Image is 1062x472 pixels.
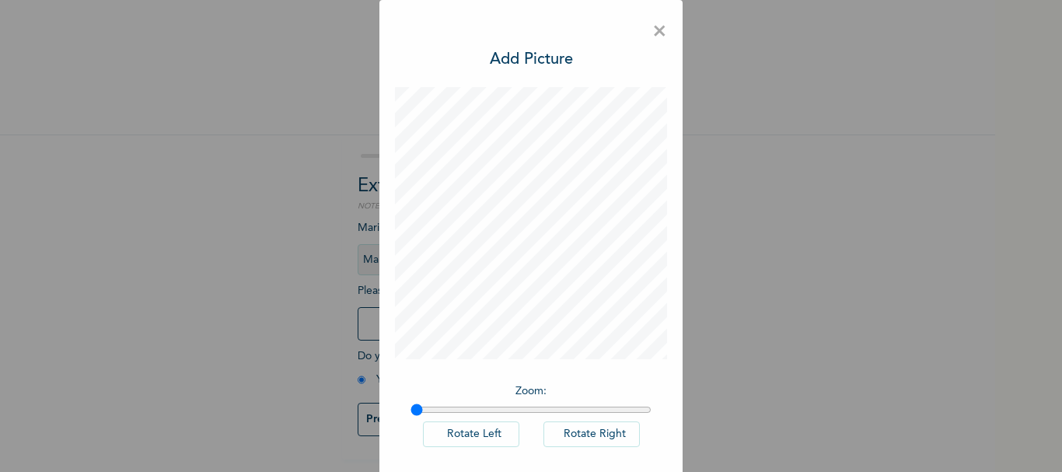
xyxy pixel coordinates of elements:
[652,16,667,48] span: ×
[490,48,573,72] h3: Add Picture
[423,421,519,447] button: Rotate Left
[358,285,638,348] span: Please add a recent Passport Photograph
[543,421,640,447] button: Rotate Right
[410,383,652,400] p: Zoom :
